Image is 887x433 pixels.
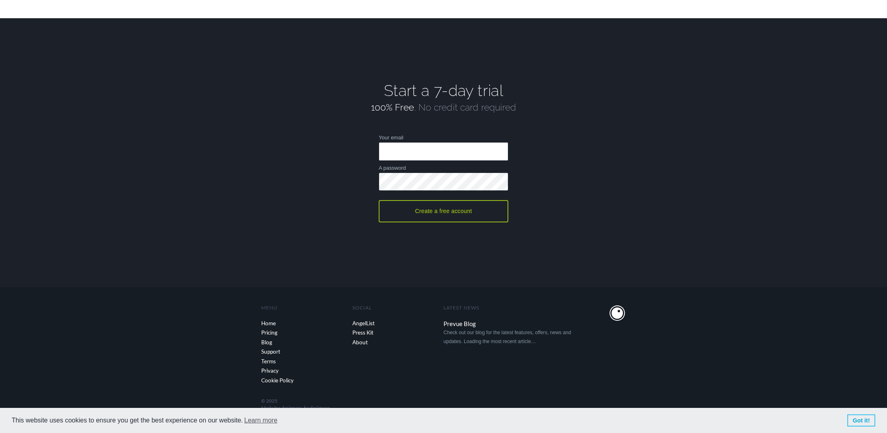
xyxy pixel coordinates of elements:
a: Terms [261,357,352,367]
a: Support [261,347,352,357]
strong: 100% Free [371,102,414,113]
a: Pricing [261,328,352,338]
h5: Menu [261,305,352,310]
h5: Social [352,305,443,310]
p: Check out our blog for the latest features, offers, news and updates. Loading the most recent art... [443,328,589,346]
button: Create a free account [379,200,508,222]
input: A password [379,173,508,191]
a: Prevue Blog [443,319,589,329]
input: Your email [379,142,508,160]
a: Cookie Policy [261,376,352,386]
label: A password [379,165,406,171]
h2: . No credit card required [237,102,650,112]
li: © 2025 Made for designers, by designers. [261,397,352,411]
span: This website uses cookies to ensure you get the best experience on our website. [12,416,841,425]
a: ^ Back to Top [610,305,626,322]
a: Blog [261,338,352,348]
h5: Latest News [443,305,626,310]
a: AngelList [352,319,443,328]
a: Press Kit [352,328,443,338]
a: Home [261,319,352,328]
a: learn more about cookies [243,416,279,425]
a: About [352,338,443,348]
a: dismiss cookie message [847,414,875,427]
a: Privacy [261,366,352,376]
label: Your email [379,134,403,141]
h1: Start a 7-day trial [237,83,650,98]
